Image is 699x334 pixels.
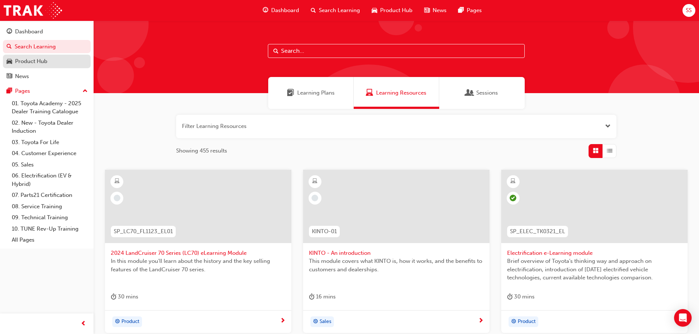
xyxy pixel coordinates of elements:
[111,257,285,274] span: In this module you'll learn about the history and the key selling features of the LandCruiser 70 ...
[682,4,695,17] button: SS
[593,147,598,155] span: Grid
[114,227,173,236] span: SP_LC70_FL1123_EL01
[15,57,47,66] div: Product Hub
[3,84,91,98] button: Pages
[297,89,335,97] span: Learning Plans
[121,318,139,326] span: Product
[9,98,91,117] a: 01. Toyota Academy - 2025 Dealer Training Catalogue
[105,170,291,333] a: SP_LC70_FL1123_EL012024 LandCruiser 70 Series (LC70) eLearning ModuleIn this module you'll learn ...
[507,257,682,282] span: Brief overview of Toyota’s thinking way and approach on electrification, introduction of [DATE] e...
[418,3,452,18] a: news-iconNews
[4,2,62,19] img: Trak
[83,87,88,96] span: up-icon
[114,195,120,201] span: learningRecordVerb_NONE-icon
[312,227,337,236] span: KINTO-01
[3,70,91,83] a: News
[511,317,516,327] span: target-icon
[309,292,336,301] div: 16 mins
[7,58,12,65] span: car-icon
[510,227,565,236] span: SP_ELEC_TK0321_EL
[376,89,426,97] span: Learning Resources
[501,170,688,333] a: SP_ELEC_TK0321_ELElectrification e-Learning moduleBrief overview of Toyota’s thinking way and app...
[176,147,227,155] span: Showing 455 results
[439,77,525,109] a: SessionsSessions
[7,88,12,95] span: pages-icon
[433,6,447,15] span: News
[312,195,318,201] span: learningRecordVerb_NONE-icon
[263,6,268,15] span: guage-icon
[9,137,91,148] a: 03. Toyota For Life
[466,89,473,97] span: Sessions
[9,234,91,246] a: All Pages
[452,3,488,18] a: pages-iconPages
[287,89,294,97] span: Learning Plans
[3,23,91,84] button: DashboardSearch LearningProduct HubNews
[9,170,91,190] a: 06. Electrification (EV & Hybrid)
[305,3,366,18] a: search-iconSearch Learning
[478,318,484,324] span: next-icon
[271,6,299,15] span: Dashboard
[366,3,418,18] a: car-iconProduct Hub
[354,77,439,109] a: Learning ResourcesLearning Resources
[7,29,12,35] span: guage-icon
[507,292,535,301] div: 30 mins
[9,201,91,212] a: 08. Service Training
[15,87,30,95] div: Pages
[674,309,692,327] div: Open Intercom Messenger
[507,249,682,257] span: Electrification e-Learning module
[518,318,536,326] span: Product
[15,27,43,36] div: Dashboard
[7,73,12,80] span: news-icon
[3,55,91,68] a: Product Hub
[111,249,285,257] span: 2024 LandCruiser 70 Series (LC70) eLearning Module
[9,190,91,201] a: 07. Parts21 Certification
[268,44,525,58] input: Search...
[9,223,91,235] a: 10. TUNE Rev-Up Training
[311,6,316,15] span: search-icon
[309,292,314,301] span: duration-icon
[81,319,86,329] span: prev-icon
[467,6,482,15] span: Pages
[111,292,138,301] div: 30 mins
[268,77,354,109] a: Learning PlansLearning Plans
[372,6,377,15] span: car-icon
[9,159,91,170] a: 05. Sales
[313,317,318,327] span: target-icon
[9,148,91,159] a: 04. Customer Experience
[280,318,285,324] span: next-icon
[309,249,484,257] span: KINTO - An introduction
[3,40,91,54] a: Search Learning
[686,6,692,15] span: SS
[9,212,91,223] a: 09. Technical Training
[309,257,484,274] span: This module covers what KINTO is, how it works, and the benefits to customers and dealerships.
[15,72,29,81] div: News
[458,6,464,15] span: pages-icon
[510,195,516,201] span: learningRecordVerb_COMPLETE-icon
[380,6,412,15] span: Product Hub
[257,3,305,18] a: guage-iconDashboard
[366,89,373,97] span: Learning Resources
[319,6,360,15] span: Search Learning
[510,177,516,186] span: learningResourceType_ELEARNING-icon
[3,25,91,38] a: Dashboard
[111,292,116,301] span: duration-icon
[607,147,612,155] span: List
[9,117,91,137] a: 02. New - Toyota Dealer Induction
[115,317,120,327] span: target-icon
[7,44,12,50] span: search-icon
[320,318,331,326] span: Sales
[273,47,278,55] span: Search
[424,6,430,15] span: news-icon
[303,170,489,333] a: KINTO-01KINTO - An introductionThis module covers what KINTO is, how it works, and the benefits t...
[605,122,611,131] button: Open the filter
[114,177,120,186] span: learningResourceType_ELEARNING-icon
[507,292,513,301] span: duration-icon
[476,89,498,97] span: Sessions
[312,177,317,186] span: learningResourceType_ELEARNING-icon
